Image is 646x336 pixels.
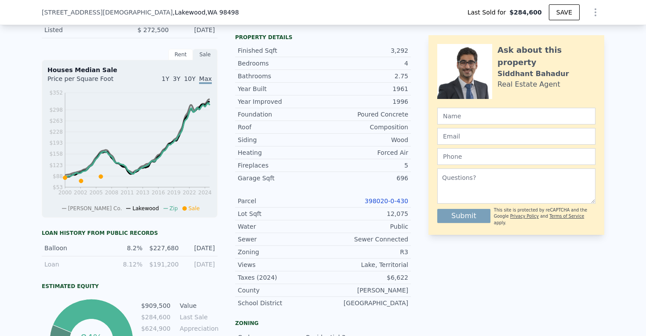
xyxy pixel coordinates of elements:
[497,44,595,69] div: Ask about this property
[178,301,218,310] td: Value
[437,148,595,165] input: Phone
[189,205,200,212] span: Sale
[141,324,171,333] td: $624,900
[199,75,212,84] span: Max
[141,312,171,322] td: $284,600
[323,222,408,231] div: Public
[168,49,193,60] div: Rent
[235,320,411,327] div: Zoning
[365,197,408,205] a: 398020-0-430
[138,26,169,33] span: $ 272,500
[162,75,169,82] span: 1Y
[238,197,323,205] div: Parcel
[238,148,323,157] div: Heating
[323,84,408,93] div: 1961
[323,46,408,55] div: 3,292
[238,84,323,93] div: Year Built
[167,190,181,196] tspan: 2019
[497,79,560,90] div: Real Estate Agent
[323,248,408,256] div: R3
[184,244,215,252] div: [DATE]
[323,273,408,282] div: $6,622
[509,8,542,17] span: $284,600
[323,72,408,80] div: 2.75
[184,75,196,82] span: 10Y
[49,90,63,96] tspan: $352
[437,209,490,223] button: Submit
[178,312,218,322] td: Last Sale
[238,174,323,183] div: Garage Sqft
[437,108,595,124] input: Name
[112,260,142,269] div: 8.12%
[323,260,408,269] div: Lake, Territorial
[235,34,411,41] div: Property details
[437,128,595,145] input: Email
[53,173,63,179] tspan: $88
[494,207,595,226] div: This site is protected by reCAPTCHA and the Google and apply.
[44,244,106,252] div: Balloon
[42,230,218,237] div: Loan history from public records
[49,162,63,168] tspan: $123
[49,129,63,135] tspan: $228
[238,260,323,269] div: Views
[323,174,408,183] div: 696
[238,299,323,307] div: School District
[42,8,173,17] span: [STREET_ADDRESS][DEMOGRAPHIC_DATA]
[198,190,212,196] tspan: 2024
[178,324,218,333] td: Appreciation
[238,248,323,256] div: Zoning
[497,69,569,79] div: Siddhant Bahadur
[238,209,323,218] div: Lot Sqft
[44,260,106,269] div: Loan
[148,260,178,269] div: $191,200
[238,59,323,68] div: Bedrooms
[549,214,584,219] a: Terms of Service
[49,140,63,146] tspan: $193
[206,9,239,16] span: , WA 98498
[549,4,580,20] button: SAVE
[173,75,180,82] span: 3Y
[112,244,142,252] div: 8.2%
[238,97,323,106] div: Year Improved
[587,4,604,21] button: Show Options
[68,205,122,212] span: [PERSON_NAME] Co.
[49,118,63,124] tspan: $263
[136,190,150,196] tspan: 2013
[183,190,196,196] tspan: 2022
[89,190,103,196] tspan: 2005
[323,148,408,157] div: Forced Air
[323,110,408,119] div: Poured Concrete
[49,107,63,113] tspan: $298
[176,26,215,34] div: [DATE]
[148,244,178,252] div: $227,680
[42,283,218,290] div: Estimated Equity
[323,161,408,170] div: 5
[47,74,130,88] div: Price per Square Foot
[238,161,323,170] div: Fireplaces
[323,135,408,144] div: Wood
[238,72,323,80] div: Bathrooms
[53,184,63,190] tspan: $53
[323,97,408,106] div: 1996
[238,46,323,55] div: Finished Sqft
[173,8,239,17] span: , Lakewood
[58,190,72,196] tspan: 2000
[238,222,323,231] div: Water
[47,66,212,74] div: Houses Median Sale
[510,214,539,219] a: Privacy Policy
[170,205,178,212] span: Zip
[323,299,408,307] div: [GEOGRAPHIC_DATA]
[238,286,323,295] div: County
[132,205,159,212] span: Lakewood
[238,110,323,119] div: Foundation
[152,190,165,196] tspan: 2016
[238,273,323,282] div: Taxes (2024)
[238,235,323,244] div: Sewer
[238,123,323,131] div: Roof
[141,301,171,310] td: $909,500
[49,151,63,157] tspan: $158
[238,135,323,144] div: Siding
[468,8,510,17] span: Last Sold for
[323,235,408,244] div: Sewer Connected
[105,190,119,196] tspan: 2008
